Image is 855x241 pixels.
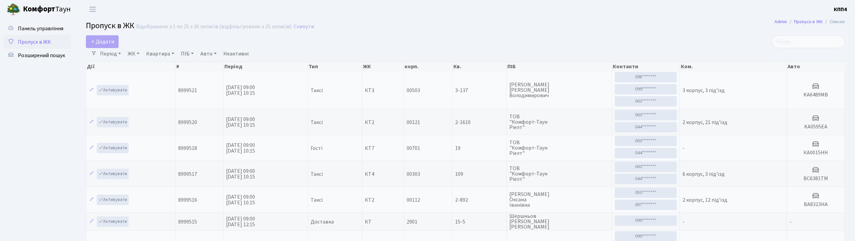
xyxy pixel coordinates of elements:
[683,196,727,204] span: 2 корпус, 12 під'їзд
[509,213,609,230] span: Шершньов [PERSON_NAME] [PERSON_NAME]
[178,48,196,59] a: ПІБ
[198,48,219,59] a: Авто
[407,170,420,178] span: 00303
[612,62,680,71] th: Контакти
[509,82,609,98] span: [PERSON_NAME] [PERSON_NAME] Володимирович
[178,218,197,226] span: 8999515
[7,3,20,16] img: logo.png
[18,52,65,59] span: Розширений пошук
[509,166,609,182] span: ТОВ "Комфорт-Таун Ріелт"
[226,142,255,155] span: [DATE] 09:00 [DATE] 10:15
[226,215,255,228] span: [DATE] 09:00 [DATE] 12:15
[455,120,504,125] span: 2-1610
[787,62,845,71] th: Авто
[3,35,71,49] a: Пропуск в ЖК
[178,119,197,126] span: 8999520
[683,218,685,226] span: -
[453,62,507,71] th: Кв.
[772,35,845,48] input: Пошук...
[86,62,176,71] th: Дії
[455,171,504,177] span: 109
[176,62,224,71] th: #
[509,140,609,156] span: ТОВ "Комфорт-Таун Ріелт"
[90,38,114,45] span: Додати
[790,150,842,156] h5: КА0015НН
[774,18,787,25] a: Admin
[178,196,197,204] span: 8999516
[407,87,420,94] span: 00503
[790,175,842,182] h5: BC6381TM
[18,38,51,46] span: Пропуск в ЖК
[97,48,124,59] a: Період
[455,146,504,151] span: 19
[84,4,101,15] button: Переключити навігацію
[226,193,255,206] span: [DATE] 09:00 [DATE] 10:15
[365,146,401,151] span: КТ7
[97,216,129,227] a: Активувати
[683,119,727,126] span: 2 корпус, 21 під'їзд
[178,145,197,152] span: 8999518
[680,62,787,71] th: Ком.
[178,87,197,94] span: 8999521
[226,116,255,129] span: [DATE] 09:00 [DATE] 10:15
[311,219,334,225] span: Доставка
[683,87,725,94] span: 3 корпус, 3 під'їзд
[3,49,71,62] a: Розширений пошук
[790,218,792,226] span: -
[365,120,401,125] span: КТ2
[404,62,453,71] th: корп.
[97,195,129,205] a: Активувати
[365,197,401,203] span: КТ2
[125,48,142,59] a: ЖК
[144,48,177,59] a: Квартира
[224,62,308,71] th: Період
[790,201,842,208] h5: ВА8323НА
[3,22,71,35] a: Панель управління
[294,24,314,30] a: Скинути
[764,15,855,29] nav: breadcrumb
[455,219,504,225] span: 15-5
[308,62,362,71] th: Тип
[790,124,842,130] h5: KA0595EA
[311,120,323,125] span: Таксі
[97,169,129,179] a: Активувати
[683,170,725,178] span: 6 корпус, 3 під'їзд
[455,197,504,203] span: 2-892
[834,6,847,13] b: КПП4
[455,88,504,93] span: 3-137
[23,4,71,15] span: Таун
[407,218,417,226] span: 2901
[790,92,842,98] h5: KA6489MB
[794,18,823,25] a: Пропуск в ЖК
[365,88,401,93] span: КТ3
[226,167,255,180] span: [DATE] 09:00 [DATE] 10:15
[834,5,847,13] a: КПП4
[683,145,685,152] span: -
[365,171,401,177] span: КТ4
[97,143,129,153] a: Активувати
[311,171,323,177] span: Таксі
[311,146,322,151] span: Гості
[86,35,119,48] a: Додати
[97,117,129,127] a: Активувати
[178,170,197,178] span: 8999517
[23,4,55,14] b: Комфорт
[311,88,323,93] span: Таксі
[509,114,609,130] span: ТОВ "Комфорт-Таун Ріелт"
[407,119,420,126] span: 00121
[509,192,609,208] span: [PERSON_NAME] Оксана Іванівна
[823,18,845,26] li: Список
[507,62,612,71] th: ПІБ
[311,197,323,203] span: Таксі
[226,84,255,97] span: [DATE] 09:00 [DATE] 10:15
[407,196,420,204] span: 00112
[136,24,292,30] div: Відображено з 1 по 25 з 26 записів (відфільтровано з 25 записів).
[86,20,134,32] span: Пропуск в ЖК
[97,85,129,95] a: Активувати
[362,62,404,71] th: ЖК
[365,219,401,225] span: КТ
[221,48,251,59] a: Неактивні
[18,25,63,32] span: Панель управління
[407,145,420,152] span: 00701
